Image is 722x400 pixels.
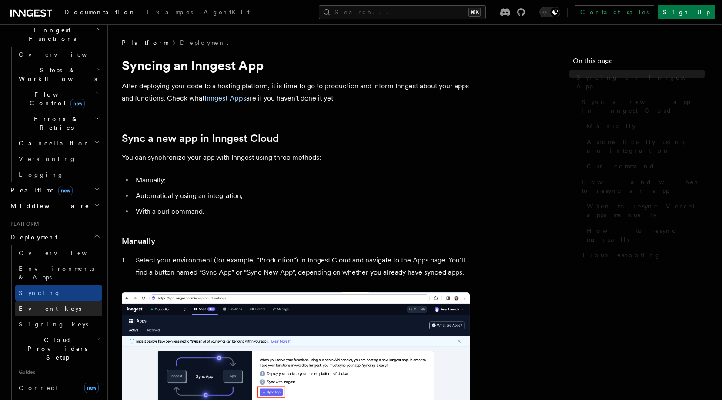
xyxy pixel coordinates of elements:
a: Automatically using an integration [583,134,705,158]
span: Platform [7,221,39,228]
p: After deploying your code to a hosting platform, it is time to go to production and inform Innges... [122,80,470,104]
span: Event keys [19,305,81,312]
button: Flow Controlnew [15,87,102,111]
button: Realtimenew [7,182,102,198]
span: Automatically using an integration [587,138,705,155]
a: How and when to resync an app [578,174,705,198]
button: Steps & Workflows [15,62,102,87]
li: Select your environment (for example, "Production") in Inngest Cloud and navigate to the Apps pag... [133,254,470,279]
span: Sync a new app in Inngest Cloud [582,97,705,115]
a: Manually [122,235,155,247]
a: Signing keys [15,316,102,332]
a: Sign Up [658,5,715,19]
h1: Syncing an Inngest App [122,57,470,73]
a: Curl command [583,158,705,174]
span: Deployment [7,233,57,242]
span: Guides [15,365,102,379]
span: Cloud Providers Setup [15,336,96,362]
span: Steps & Workflows [15,66,97,83]
span: Manually [587,122,635,131]
kbd: ⌘K [468,8,481,17]
span: Connect [19,384,58,391]
span: How to resync manually [587,226,705,244]
span: AgentKit [204,9,250,16]
a: Troubleshooting [578,247,705,263]
span: Curl command [587,162,655,171]
a: Contact sales [575,5,654,19]
a: Sync a new app in Inngest Cloud [578,94,705,118]
span: Troubleshooting [582,251,661,259]
span: Middleware [7,202,90,210]
span: Platform [122,38,168,47]
a: Logging [15,167,102,182]
span: Syncing [19,289,61,296]
span: Inngest Functions [7,26,94,43]
span: Versioning [19,155,76,162]
span: new [84,383,99,393]
button: Inngest Functions [7,22,102,47]
a: AgentKit [198,3,255,24]
span: Flow Control [15,90,96,108]
a: Overview [15,47,102,62]
button: Deployment [7,229,102,245]
span: When to resync Vercel apps manually [587,202,705,219]
span: Realtime [7,186,73,195]
span: Cancellation [15,139,90,148]
a: Documentation [59,3,141,24]
li: Manually; [133,174,470,186]
button: Toggle dark mode [539,7,560,17]
a: Syncing [15,285,102,301]
span: Logging [19,171,64,178]
a: Sync a new app in Inngest Cloud [122,132,279,145]
button: Errors & Retries [15,111,102,135]
button: Search...⌘K [319,5,486,19]
li: With a curl command. [133,205,470,218]
span: How and when to resync an app [582,178,705,195]
a: Versioning [15,151,102,167]
span: Overview [19,51,108,58]
span: Errors & Retries [15,114,94,132]
a: How to resync manually [583,223,705,247]
span: Overview [19,249,108,256]
button: Middleware [7,198,102,214]
span: Examples [147,9,193,16]
p: You can synchronize your app with Inngest using three methods: [122,151,470,164]
span: Environments & Apps [19,265,94,281]
button: Cancellation [15,135,102,151]
span: Documentation [64,9,136,16]
span: Signing keys [19,321,88,328]
a: Deployment [180,38,228,47]
a: Manually [583,118,705,134]
button: Cloud Providers Setup [15,332,102,365]
a: Inngest Apps [204,94,246,102]
li: Automatically using an integration; [133,190,470,202]
a: When to resync Vercel apps manually [583,198,705,223]
h4: On this page [573,56,705,70]
a: Examples [141,3,198,24]
a: Overview [15,245,102,261]
div: Inngest Functions [7,47,102,182]
span: Syncing an Inngest App [576,73,705,91]
span: new [58,186,73,195]
span: new [70,99,85,108]
a: Connectnew [15,379,102,397]
a: Syncing an Inngest App [573,70,705,94]
a: Event keys [15,301,102,316]
a: Environments & Apps [15,261,102,285]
